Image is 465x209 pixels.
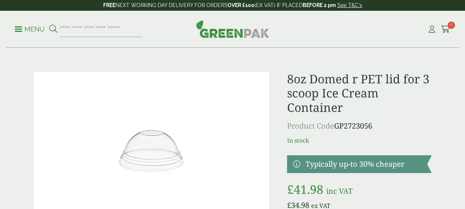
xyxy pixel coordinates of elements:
a: See T&C's [337,2,362,8]
p: In stock [287,136,432,145]
p: Menu [15,25,45,34]
strong: FREE [103,2,115,8]
span: £ [287,181,294,197]
span: inc VAT [326,186,353,196]
strong: OVER £100 [228,2,255,8]
i: My Account [427,26,437,33]
p: GP2723056 [287,120,432,132]
span: Product Code [287,121,334,131]
a: Menu [15,25,45,32]
i: Cart [441,26,450,33]
a: 0 [441,24,450,35]
bdi: 41.98 [287,181,323,197]
img: GreenPak Supplies [196,20,269,38]
strong: BEFORE 2 pm [303,2,336,8]
span: 0 [448,21,455,29]
h1: 8oz Domed r PET lid for 3 scoop Ice Cream Container [287,72,432,115]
